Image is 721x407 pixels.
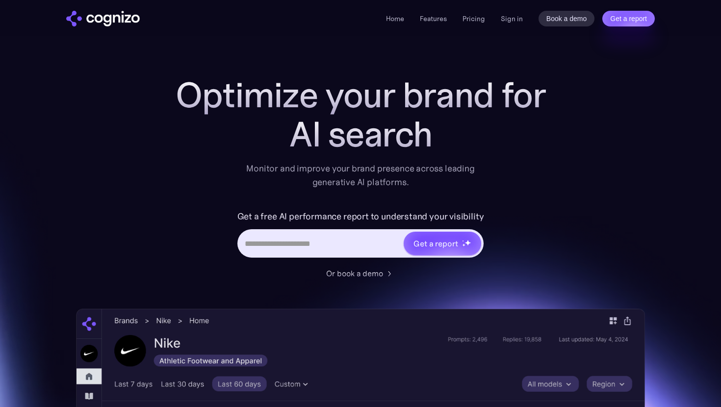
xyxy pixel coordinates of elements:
img: star [462,243,465,247]
img: star [464,239,471,246]
a: home [66,11,140,26]
form: Hero URL Input Form [237,209,484,263]
div: Or book a demo [326,267,383,279]
a: Get a report [602,11,655,26]
a: Home [386,14,404,23]
h1: Optimize your brand for [164,75,557,115]
a: Or book a demo [326,267,395,279]
a: Sign in [501,13,523,24]
div: Monitor and improve your brand presence across leading generative AI platforms. [240,162,481,189]
a: Pricing [463,14,485,23]
div: AI search [164,115,557,154]
img: cognizo logo [66,11,140,26]
a: Book a demo [539,11,595,26]
a: Features [420,14,447,23]
div: Get a report [413,238,458,249]
img: star [462,240,463,241]
label: Get a free AI performance report to understand your visibility [237,209,484,224]
a: Get a reportstarstarstar [403,231,482,256]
